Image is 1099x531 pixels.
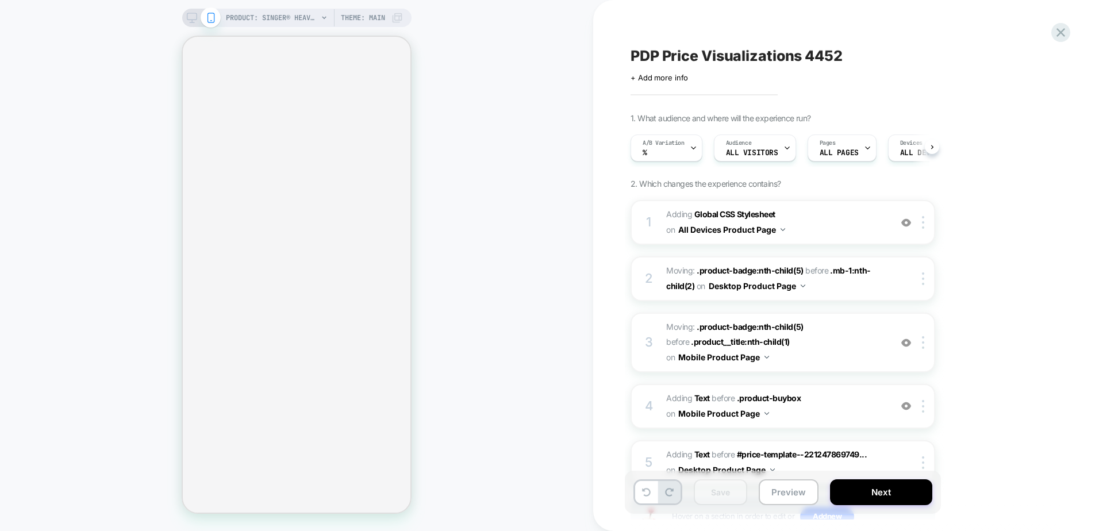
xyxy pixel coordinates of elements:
[666,393,710,403] span: Adding
[678,349,769,365] button: Mobile Product Page
[922,456,924,469] img: close
[922,272,924,285] img: close
[643,139,685,147] span: A/B Variation
[691,337,790,347] span: .product__title:nth-child(1)
[643,451,655,474] div: 5
[830,479,932,505] button: Next
[643,149,647,157] span: %
[666,463,675,477] span: on
[631,113,810,123] span: 1. What audience and where will the experience run?
[666,337,689,347] span: before
[631,179,781,188] span: 2. Which changes the experience contains?
[900,139,923,147] span: Devices
[726,139,752,147] span: Audience
[631,47,843,64] span: PDP Price Visualizations 4452
[801,284,805,287] img: down arrow
[643,211,655,234] div: 1
[712,393,735,403] span: BEFORE
[712,449,735,459] span: BEFORE
[901,218,911,228] img: crossed eye
[737,393,801,403] span: .product-buybox
[643,331,655,354] div: 3
[678,221,785,238] button: All Devices Product Page
[764,356,769,359] img: down arrow
[666,320,885,365] span: Moving:
[694,393,710,403] b: Text
[922,400,924,413] img: close
[678,461,775,478] button: Desktop Product Page
[666,449,710,459] span: Adding
[678,405,769,422] button: Mobile Product Page
[737,449,867,459] span: #price-template--221247869749...
[666,207,885,238] span: Adding
[643,395,655,418] div: 4
[341,9,385,27] span: Theme: MAIN
[694,449,710,459] b: Text
[805,265,828,275] span: before
[697,279,705,293] span: on
[643,267,655,290] div: 2
[226,9,318,27] span: PRODUCT: SINGER® Heavy Duty 4452 Sewing Machine
[820,139,836,147] span: Pages
[666,222,675,237] span: on
[922,336,924,349] img: close
[726,149,778,157] span: All Visitors
[781,228,785,231] img: down arrow
[759,479,819,505] button: Preview
[900,149,948,157] span: ALL DEVICES
[694,209,775,219] b: Global CSS Stylesheet
[697,322,803,332] span: .product-badge:nth-child(5)
[770,468,775,471] img: down arrow
[631,73,688,82] span: + Add more info
[820,149,859,157] span: ALL PAGES
[697,265,803,275] span: .product-badge:nth-child(5)
[709,278,805,294] button: Desktop Product Page
[666,263,885,294] span: Moving:
[901,338,911,348] img: crossed eye
[694,479,747,505] button: Save
[666,406,675,421] span: on
[764,412,769,415] img: down arrow
[901,401,911,411] img: crossed eye
[666,350,675,364] span: on
[922,216,924,229] img: close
